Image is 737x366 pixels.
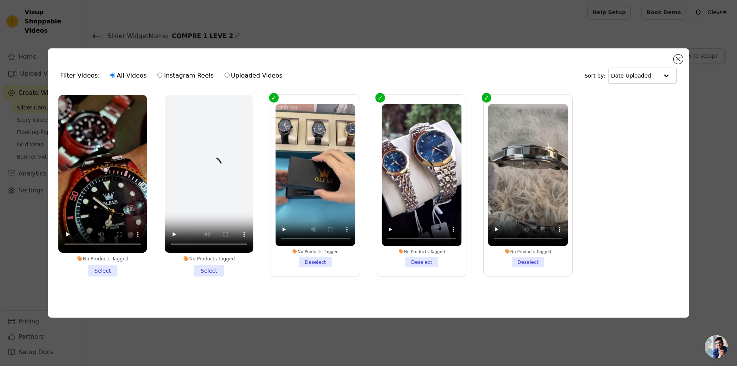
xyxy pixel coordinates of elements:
[488,249,568,254] div: No Products Tagged
[382,249,462,254] div: No Products Tagged
[674,55,683,64] button: Close modal
[585,68,677,84] div: Sort by:
[58,256,147,262] div: No Products Tagged
[165,256,253,262] div: No Products Tagged
[224,71,283,81] label: Uploaded Videos
[275,249,355,254] div: No Products Tagged
[157,71,214,81] label: Instagram Reels
[110,71,147,81] label: All Videos
[60,67,287,84] div: Filter Videos:
[705,335,728,358] a: Open chat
